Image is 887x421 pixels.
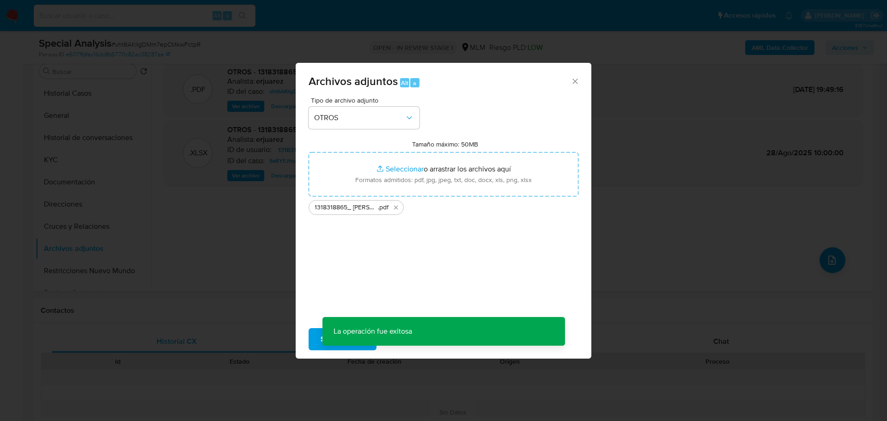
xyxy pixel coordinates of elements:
label: Tamaño máximo: 50MB [412,140,478,148]
span: 1318318865_ [PERSON_NAME] Hernandez_Ago25 [315,203,378,212]
span: Tipo de archivo adjunto [311,97,422,104]
span: .pdf [378,203,389,212]
button: OTROS [309,107,419,129]
button: Eliminar 1318318865_ Jose Luis Rodriguez Hernandez_Ago25.pdf [390,202,401,213]
span: Archivos adjuntos [309,73,398,89]
span: OTROS [314,113,405,122]
span: a [413,79,416,87]
span: Cancelar [392,329,422,349]
button: Subir archivo [309,328,377,350]
ul: Archivos seleccionados [309,196,578,215]
p: La operación fue exitosa [322,317,423,346]
span: Alt [401,79,408,87]
span: Subir archivo [321,329,365,349]
button: Cerrar [571,77,579,85]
